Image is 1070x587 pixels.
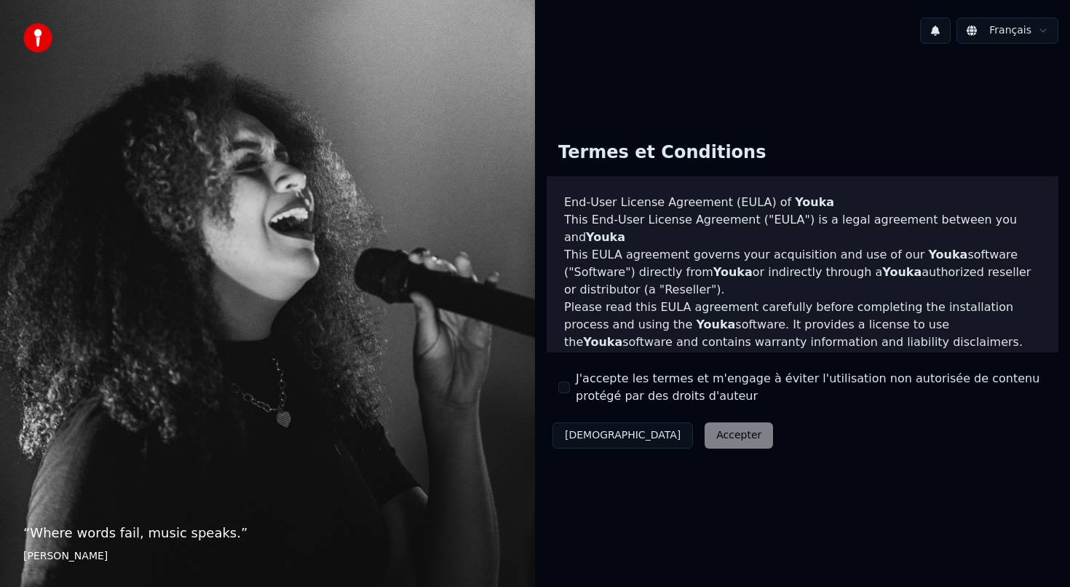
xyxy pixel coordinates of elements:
[583,335,622,349] span: Youka
[795,195,834,209] span: Youka
[23,23,52,52] img: youka
[564,246,1041,299] p: This EULA agreement governs your acquisition and use of our software ("Software") directly from o...
[564,351,1041,421] p: If you register for a free trial of the software, this EULA agreement will also govern that trial...
[882,265,922,279] span: Youka
[564,299,1041,351] p: Please read this EULA agreement carefully before completing the installation process and using th...
[23,549,512,564] footer: [PERSON_NAME]
[547,130,777,176] div: Termes et Conditions
[23,523,512,543] p: “ Where words fail, music speaks. ”
[928,248,967,261] span: Youka
[564,211,1041,246] p: This End-User License Agreement ("EULA") is a legal agreement between you and
[552,422,693,449] button: [DEMOGRAPHIC_DATA]
[576,370,1047,405] label: J'accepte les termes et m'engage à éviter l'utilisation non autorisée de contenu protégé par des ...
[713,265,753,279] span: Youka
[696,318,735,331] span: Youka
[586,230,625,244] span: Youka
[564,194,1041,211] h3: End-User License Agreement (EULA) of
